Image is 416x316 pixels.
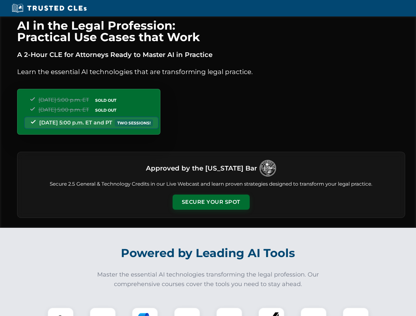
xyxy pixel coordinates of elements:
p: Secure 2.5 General & Technology Credits in our Live Webcast and learn proven strategies designed ... [25,180,397,188]
h1: AI in the Legal Profession: Practical Use Cases that Work [17,20,405,43]
button: Secure Your Spot [173,195,250,210]
img: Logo [260,160,276,176]
h3: Approved by the [US_STATE] Bar [146,162,257,174]
span: [DATE] 5:00 p.m. ET [39,97,89,103]
p: A 2-Hour CLE for Attorneys Ready to Master AI in Practice [17,49,405,60]
img: Trusted CLEs [10,3,89,13]
h2: Powered by Leading AI Tools [26,242,391,265]
span: [DATE] 5:00 p.m. ET [39,107,89,113]
p: Master the essential AI technologies transforming the legal profession. Our comprehensive courses... [93,270,323,289]
span: SOLD OUT [93,97,119,104]
p: Learn the essential AI technologies that are transforming legal practice. [17,66,405,77]
span: SOLD OUT [93,107,119,114]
